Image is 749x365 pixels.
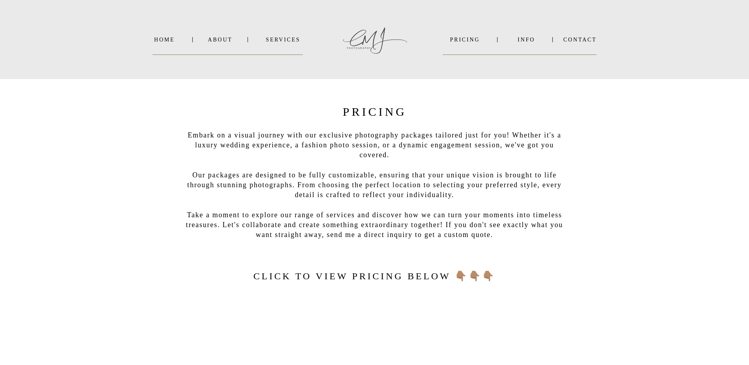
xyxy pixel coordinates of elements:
a: About [208,37,232,43]
a: PRICING [443,37,487,43]
a: INFO [507,37,546,43]
h2: click to view pricing below 👇🏽👇🏽👇🏽 [247,269,503,282]
p: Embark on a visual journey with our exclusive photography packages tailored just for you! Whether... [180,130,569,231]
a: SERVICES [263,37,303,43]
a: Home [153,37,176,43]
h2: PRICING [326,102,424,117]
a: Contact [563,37,597,43]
